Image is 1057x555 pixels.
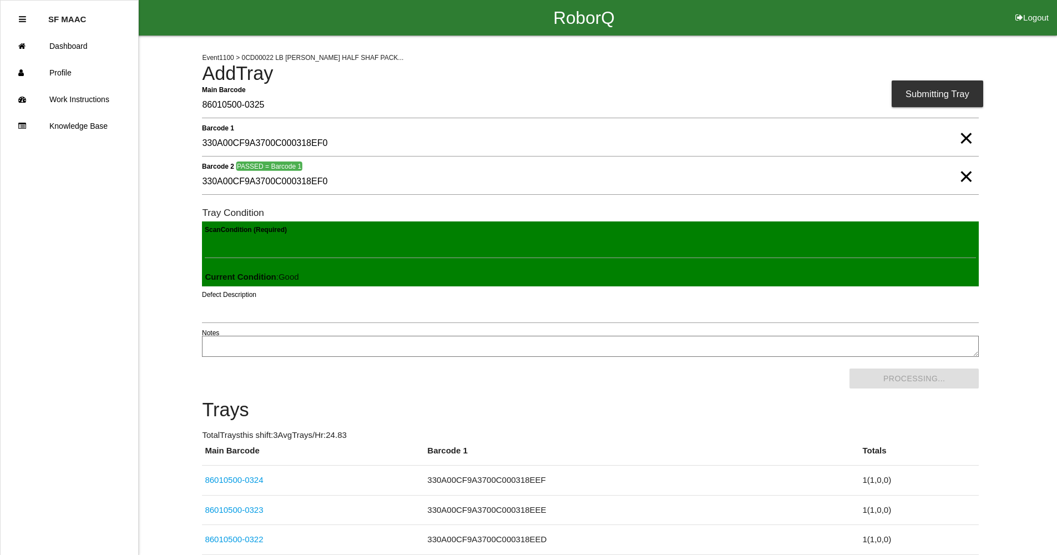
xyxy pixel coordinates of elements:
td: 330A00CF9A3700C000318EEF [424,466,859,496]
span: Clear Input [959,116,973,138]
a: Profile [1,59,138,86]
td: 1 ( 1 , 0 , 0 ) [859,525,979,555]
span: Event 1100 > 0CD00022 LB [PERSON_NAME] HALF SHAF PACK... [202,54,403,62]
a: 86010500-0323 [205,505,263,514]
a: 86010500-0324 [205,475,263,485]
td: 330A00CF9A3700C000318EEE [424,495,859,525]
td: 1 ( 1 , 0 , 0 ) [859,495,979,525]
b: Scan Condition (Required) [205,226,287,234]
h4: Trays [202,400,979,421]
td: 1 ( 1 , 0 , 0 ) [859,466,979,496]
a: 86010500-0322 [205,534,263,544]
b: Barcode 1 [202,124,234,132]
p: Total Trays this shift: 3 Avg Trays /Hr: 24.83 [202,429,979,442]
span: PASSED = Barcode 1 [236,162,302,171]
label: Notes [202,328,219,338]
div: Close [19,6,26,33]
input: Required [202,93,979,118]
a: Dashboard [1,33,138,59]
h6: Tray Condition [202,208,979,218]
label: Defect Description [202,290,256,300]
h4: Add Tray [202,63,979,84]
td: 330A00CF9A3700C000318EED [424,525,859,555]
th: Totals [859,445,979,466]
a: Knowledge Base [1,113,138,139]
b: Barcode 2 [202,162,234,170]
p: SF MAAC [48,6,86,24]
a: Work Instructions [1,86,138,113]
span: Clear Input [959,154,973,176]
div: Submitting Tray [892,80,983,107]
th: Main Barcode [202,445,424,466]
span: : Good [205,272,299,281]
b: Main Barcode [202,85,246,93]
th: Barcode 1 [424,445,859,466]
b: Current Condition [205,272,276,281]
